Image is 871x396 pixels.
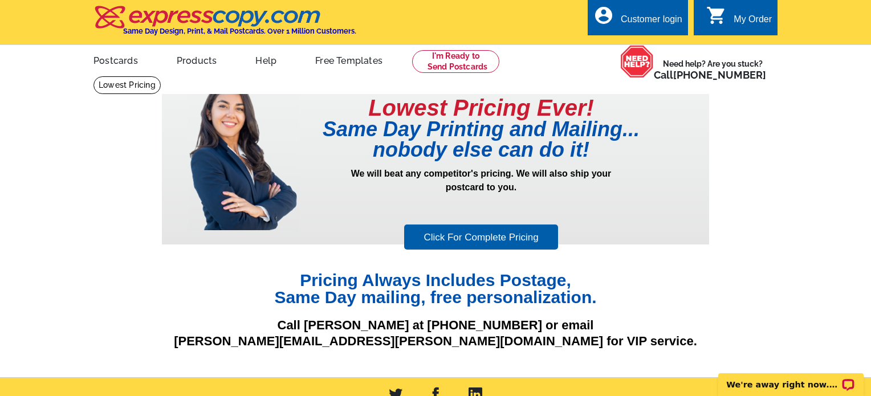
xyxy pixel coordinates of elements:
div: My Order [734,14,772,30]
div: Customer login [621,14,682,30]
a: Click For Complete Pricing [404,224,557,250]
a: Free Templates [297,46,401,73]
img: help [620,45,654,78]
a: Postcards [75,46,156,73]
a: Same Day Design, Print, & Mail Postcards. Over 1 Million Customers. [93,14,356,35]
i: account_circle [593,5,614,26]
iframe: LiveChat chat widget [711,360,871,396]
h4: Same Day Design, Print, & Mail Postcards. Over 1 Million Customers. [123,27,356,35]
a: shopping_cart My Order [706,13,772,27]
h1: Pricing Always Includes Postage, Same Day mailing, free personalization. [162,272,709,306]
a: Products [158,46,235,73]
p: Call [PERSON_NAME] at [PHONE_NUMBER] or email [PERSON_NAME][EMAIL_ADDRESS][PERSON_NAME][DOMAIN_NA... [162,317,709,350]
span: Need help? Are you stuck? [654,58,772,81]
img: prepricing-girl.png [188,76,299,230]
h1: Same Day Printing and Mailing... nobody else can do it! [299,119,664,160]
a: Help [237,46,295,73]
h1: Lowest Pricing Ever! [299,96,664,119]
i: shopping_cart [706,5,727,26]
a: [PHONE_NUMBER] [673,69,766,81]
span: Call [654,69,766,81]
p: We will beat any competitor's pricing. We will also ship your postcard to you. [299,167,664,223]
a: account_circle Customer login [593,13,682,27]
